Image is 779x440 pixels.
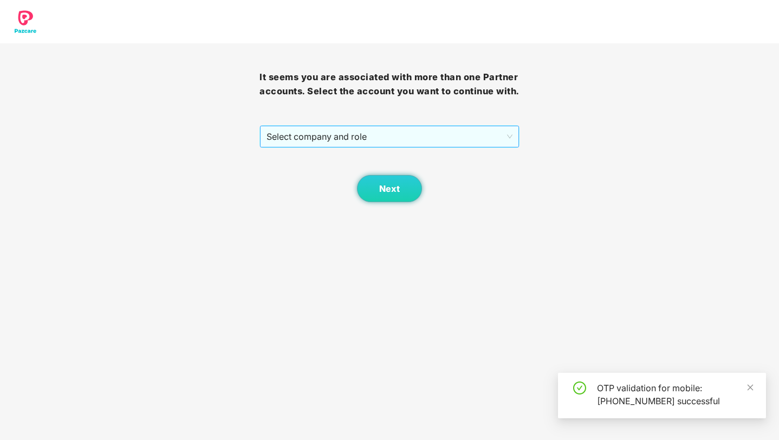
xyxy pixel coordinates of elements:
span: Next [379,184,400,194]
span: close [746,384,754,391]
button: Next [357,175,422,202]
div: OTP validation for mobile: [PHONE_NUMBER] successful [597,381,753,407]
span: check-circle [573,381,586,394]
h3: It seems you are associated with more than one Partner accounts. Select the account you want to c... [259,70,519,98]
span: Select company and role [267,126,512,147]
